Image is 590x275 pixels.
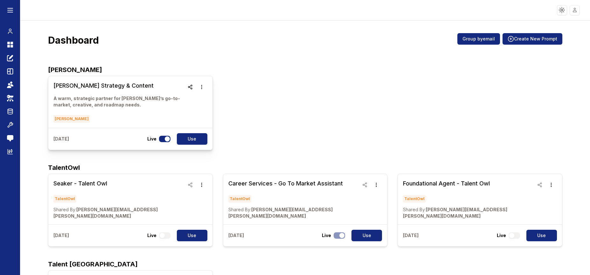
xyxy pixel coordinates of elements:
p: [DATE] [53,136,69,142]
p: [PERSON_NAME][EMAIL_ADDRESS][PERSON_NAME][DOMAIN_NAME] [403,206,534,219]
p: [DATE] [228,232,244,239]
button: Create New Prompt [503,33,562,45]
img: placeholder-user.jpg [570,5,580,15]
h3: Career Services - Go To Market Assistant [228,179,359,188]
a: Seaker - Talent OwlTalentOwlShared By:[PERSON_NAME][EMAIL_ADDRESS][PERSON_NAME][DOMAIN_NAME] [53,179,184,219]
h3: Seaker - Talent Owl [53,179,184,188]
button: Use [177,230,207,241]
img: feedback [7,135,13,141]
h3: [PERSON_NAME] Strategy & Content [53,81,184,90]
button: Use [351,230,382,241]
button: Group byemail [457,33,500,45]
h3: Dashboard [48,34,99,46]
p: Live [497,232,506,239]
h2: TalentOwl [48,163,562,172]
span: TalentOwl [403,195,426,203]
button: Use [526,230,557,241]
p: [DATE] [403,232,419,239]
a: Foundational Agent - Talent OwlTalentOwlShared By:[PERSON_NAME][EMAIL_ADDRESS][PERSON_NAME][DOMAI... [403,179,534,219]
p: [PERSON_NAME][EMAIL_ADDRESS][PERSON_NAME][DOMAIN_NAME] [53,206,184,219]
h2: Talent [GEOGRAPHIC_DATA] [48,259,562,269]
a: Use [173,133,207,145]
a: Career Services - Go To Market AssistantTalentOwlShared By:[PERSON_NAME][EMAIL_ADDRESS][PERSON_NA... [228,179,359,219]
p: [PERSON_NAME][EMAIL_ADDRESS][PERSON_NAME][DOMAIN_NAME] [228,206,359,219]
button: Use [177,133,207,145]
span: Shared By: [228,207,251,212]
span: TalentOwl [53,195,76,203]
a: Use [523,230,557,241]
span: Shared By: [403,207,426,212]
a: Use [173,230,207,241]
span: [PERSON_NAME] [53,115,90,123]
p: Live [147,232,156,239]
p: Live [147,136,156,142]
p: [DATE] [53,232,69,239]
p: Live [322,232,331,239]
p: A warm, strategic partner for [PERSON_NAME]’s go-to-market, creative, and roadmap needs. [53,95,184,108]
a: [PERSON_NAME] Strategy & ContentA warm, strategic partner for [PERSON_NAME]’s go-to-market, creat... [53,81,184,123]
h3: Foundational Agent - Talent Owl [403,179,534,188]
h2: [PERSON_NAME] [48,65,562,75]
a: Use [348,230,382,241]
span: TalentOwl [228,195,251,203]
span: Shared By: [53,207,76,212]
